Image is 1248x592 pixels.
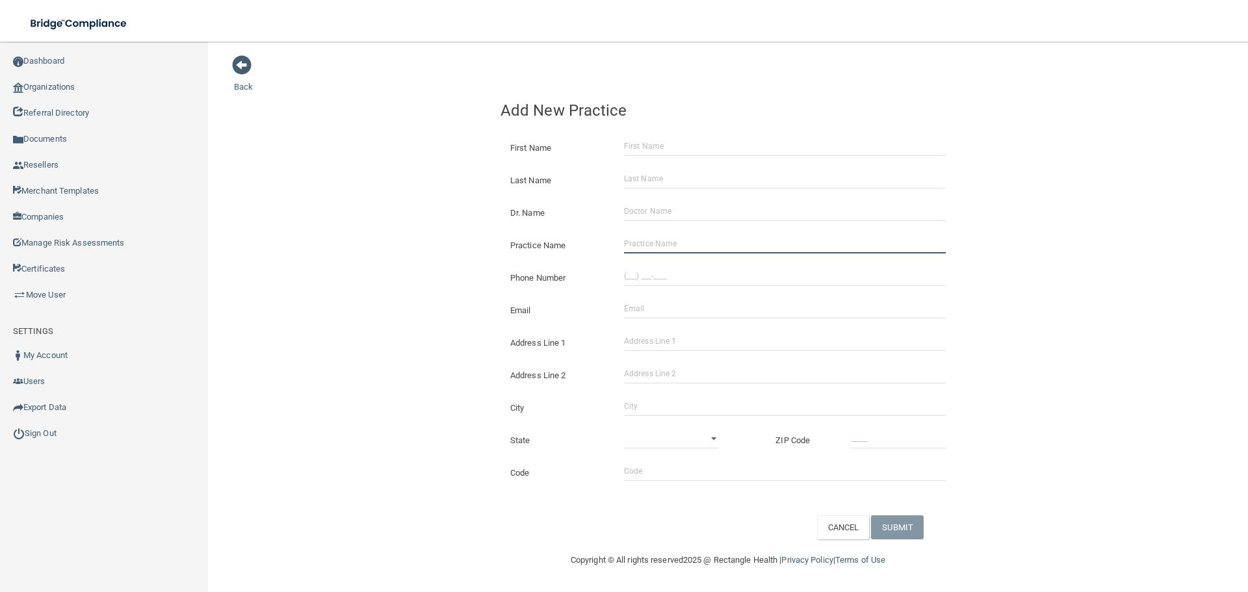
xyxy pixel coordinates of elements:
[500,433,614,448] label: State
[624,331,946,351] input: Address Line 1
[624,169,946,188] input: Last Name
[766,433,842,448] label: ZIP Code
[624,136,946,156] input: First Name
[500,173,614,188] label: Last Name
[835,555,885,565] a: Terms of Use
[500,368,614,383] label: Address Line 2
[624,201,946,221] input: Doctor Name
[500,303,614,318] label: Email
[624,396,946,416] input: City
[13,83,23,93] img: organization-icon.f8decf85.png
[624,299,946,318] input: Email
[13,324,53,339] label: SETTINGS
[19,10,139,37] img: bridge_compliance_login_screen.278c3ca4.svg
[500,205,614,221] label: Dr. Name
[13,376,23,387] img: icon-users.e205127d.png
[500,400,614,416] label: City
[13,350,23,361] img: ic_user_dark.df1a06c3.png
[500,465,614,481] label: Code
[13,135,23,145] img: icon-documents.8dae5593.png
[500,270,614,286] label: Phone Number
[781,555,833,565] a: Privacy Policy
[234,66,253,92] a: Back
[500,102,955,119] h4: Add New Practice
[871,515,924,539] button: SUBMIT
[13,161,23,171] img: ic_reseller.de258add.png
[491,539,965,581] div: Copyright © All rights reserved 2025 @ Rectangle Health | |
[500,140,614,156] label: First Name
[624,461,946,481] input: Code
[13,289,26,302] img: briefcase.64adab9b.png
[624,234,946,253] input: Practice Name
[13,428,25,439] img: ic_power_dark.7ecde6b1.png
[13,57,23,67] img: ic_dashboard_dark.d01f4a41.png
[624,266,946,286] input: (___) ___-____
[500,335,614,351] label: Address Line 1
[817,515,870,539] button: CANCEL
[13,402,23,413] img: icon-export.b9366987.png
[851,429,946,448] input: _____
[500,238,614,253] label: Practice Name
[624,364,946,383] input: Address Line 2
